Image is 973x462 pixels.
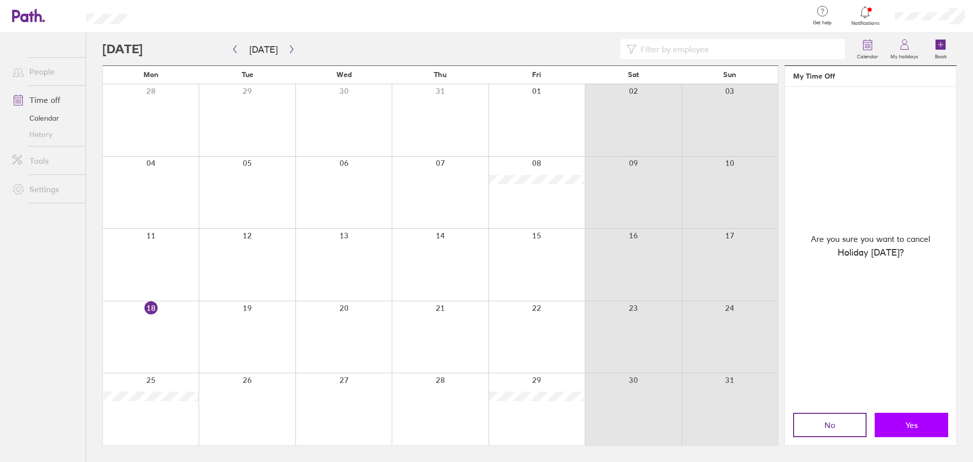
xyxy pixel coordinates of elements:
a: History [4,126,86,143]
span: Sun [723,70,736,79]
span: Sat [628,70,639,79]
a: Calendar [851,33,884,65]
span: Tue [242,70,253,79]
label: Calendar [851,51,884,60]
span: Mon [143,70,159,79]
a: Notifications [849,5,882,26]
span: No [825,420,835,430]
a: Tools [4,151,86,171]
button: Yes [875,413,948,437]
span: Wed [336,70,352,79]
span: Holiday [DATE] ? [838,245,904,260]
button: No [793,413,867,437]
a: Calendar [4,110,86,126]
a: Settings [4,179,86,199]
button: [DATE] [241,41,286,58]
header: My Time Off [785,66,956,87]
a: My holidays [884,33,924,65]
div: Are you sure you want to cancel [785,87,956,405]
span: Yes [906,420,918,430]
span: Notifications [849,20,882,26]
input: Filter by employee [637,40,839,59]
span: Fri [532,70,541,79]
span: Get help [806,20,839,26]
a: Book [924,33,957,65]
a: People [4,61,86,82]
label: My holidays [884,51,924,60]
label: Book [929,51,953,60]
a: Time off [4,90,86,110]
span: Thu [434,70,446,79]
